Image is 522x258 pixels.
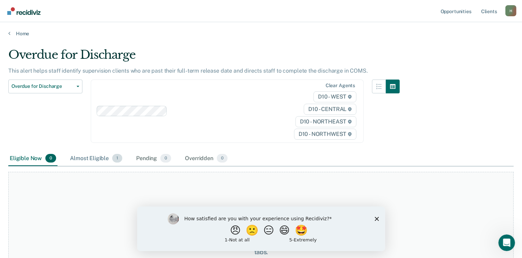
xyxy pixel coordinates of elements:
[8,48,400,67] div: Overdue for Discharge
[7,7,41,15] img: Recidiviz
[135,151,172,166] div: Pending0
[135,241,387,256] div: At this time, there are no clients who are Eligible Now. Please navigate to one of the other tabs.
[184,151,229,166] div: Overridden0
[8,67,368,74] p: This alert helps staff identify supervision clients who are past their full-term release date and...
[304,104,356,115] span: D10 - CENTRAL
[294,129,356,140] span: D10 - NORTHWEST
[498,234,515,251] iframe: Intercom live chat
[137,206,385,251] iframe: Survey by Kim from Recidiviz
[326,83,355,89] div: Clear agents
[160,154,171,163] span: 0
[8,80,82,93] button: Overdue for Discharge
[505,5,516,16] button: Profile dropdown button
[69,151,124,166] div: Almost Eligible1
[313,91,356,102] span: D10 - WEST
[11,83,74,89] span: Overdue for Discharge
[8,30,514,37] a: Home
[217,154,228,163] span: 0
[45,154,56,163] span: 0
[8,151,57,166] div: Eligible Now0
[295,116,356,127] span: D10 - NORTHEAST
[505,5,516,16] div: H
[112,154,122,163] span: 1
